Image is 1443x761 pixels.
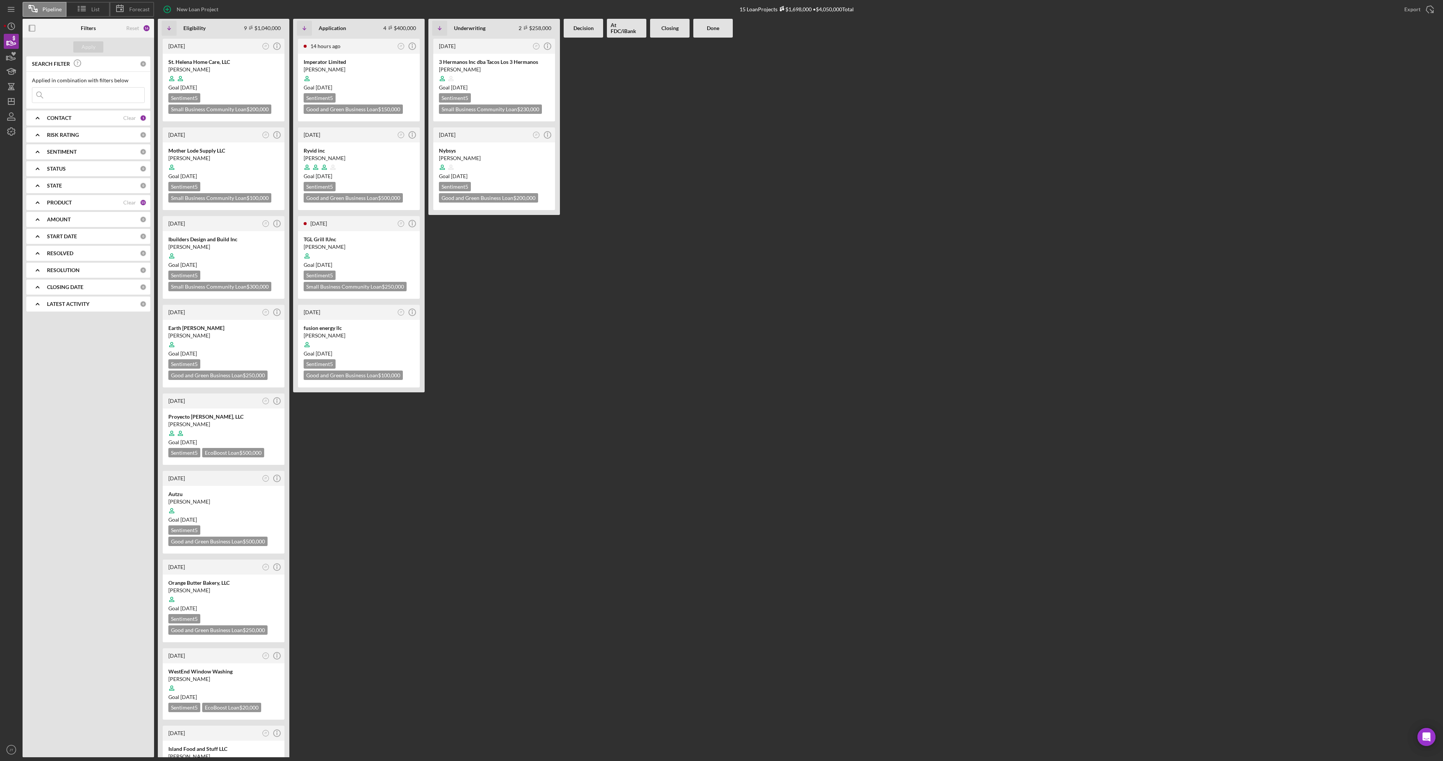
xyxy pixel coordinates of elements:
div: [PERSON_NAME] [304,332,414,339]
button: JT [531,130,542,140]
a: [DATE]JT3 Hermanos Inc dba Tacos Los 3 Hermanos[PERSON_NAME]Goal [DATE]Sentiment5Small Business C... [432,38,556,123]
div: 0 [140,301,147,307]
a: [DATE]JTWestEnd Window Washing[PERSON_NAME]Goal [DATE]Sentiment5EcoBoost Loan$20,000 [162,647,286,721]
time: 2025-08-20 22:00 [168,220,185,227]
button: JT [396,219,406,229]
div: Sentiment 5 [168,614,200,623]
span: Goal [439,173,467,179]
div: Applied in combination with filters below [32,77,145,83]
span: Goal [168,350,197,357]
span: Goal [304,84,332,91]
time: 09/07/2025 [316,84,332,91]
div: Proyecto [PERSON_NAME], LLC [168,413,279,421]
div: 0 [140,284,147,290]
div: Sentiment 5 [439,182,471,191]
a: [DATE]JTProyecto [PERSON_NAME], LLC[PERSON_NAME]Goal [DATE]Sentiment5EcoBoost Loan$500,000 [162,392,286,466]
time: 09/27/2025 [180,173,197,179]
span: Goal [304,173,332,179]
text: JT [264,654,267,657]
text: JT [264,222,267,225]
div: Ryvid inc [304,147,414,154]
time: 09/29/2025 [316,262,332,268]
div: 0 [140,267,147,274]
div: Reset [126,25,139,31]
div: Good and Green Business Loan $250,000 [168,371,268,380]
time: 2025-08-11 19:03 [439,132,455,138]
span: Goal [168,262,197,268]
div: 0 [140,182,147,189]
b: SENTIMENT [47,149,77,155]
span: Goal [168,84,197,91]
time: 2025-06-16 23:21 [168,730,185,736]
div: EcoBoost Loan $500,000 [202,448,264,457]
div: Orange Butter Bakery, LLC [168,579,279,587]
div: Small Business Community Loan $200,000 [168,104,271,114]
div: Mother Lode Supply LLC [168,147,279,154]
text: JT [264,732,267,734]
b: SEARCH FILTER [32,61,70,67]
div: Small Business Community Loan $230,000 [439,104,542,114]
div: $1,698,000 [777,6,812,12]
div: Sentiment 5 [168,448,200,457]
b: CLOSING DATE [47,284,83,290]
div: [PERSON_NAME] [439,66,549,73]
text: JT [399,311,402,313]
a: 14 hours agoJTImperator Limited[PERSON_NAME]Goal [DATE]Sentiment5Good and Green Business Loan$150... [297,38,421,123]
div: Small Business Community Loan $100,000 [168,193,271,203]
div: 0 [140,132,147,138]
button: JT [261,474,271,484]
b: At FDC/iBank [611,22,643,34]
div: 0 [140,148,147,155]
b: RISK RATING [47,132,79,138]
div: Small Business Community Loan $300,000 [168,282,271,291]
time: 10/04/2025 [316,173,332,179]
text: JT [399,133,402,136]
b: LATEST ACTIVITY [47,301,89,307]
a: [DATE]JTMother Lode Supply LLC[PERSON_NAME]Goal [DATE]Sentiment5Small Business Community Loan$100... [162,126,286,211]
button: JT [4,742,19,757]
div: Sentiment 5 [168,93,200,103]
time: 2025-08-13 17:06 [168,475,185,481]
button: JT [396,41,406,51]
div: [PERSON_NAME] [168,332,279,339]
span: Goal [439,84,467,91]
button: JT [396,130,406,140]
div: St. Helena Home Care, LLC [168,58,279,66]
div: Imperator Limited [304,58,414,66]
div: 0 [140,216,147,223]
span: Goal [168,439,197,445]
time: 2025-08-26 22:19 [168,43,185,49]
time: 09/01/2025 [180,439,197,445]
div: New Loan Project [177,2,218,17]
b: STATE [47,183,62,189]
div: [PERSON_NAME] [304,243,414,251]
time: 10/04/2025 [180,262,197,268]
text: JT [399,45,402,47]
button: JT [261,41,271,51]
text: JT [264,133,267,136]
span: Goal [168,605,197,611]
span: Goal [168,516,197,523]
div: Clear [123,200,136,206]
span: List [91,6,100,12]
div: Nybsys [439,147,549,154]
div: 2 $258,000 [519,25,551,31]
b: Done [707,25,719,31]
div: Sentiment 5 [304,182,336,191]
button: Export [1397,2,1439,17]
span: Goal [168,173,197,179]
div: 0 [140,233,147,240]
text: JT [264,45,267,47]
div: Good and Green Business Loan $250,000 [168,625,268,635]
div: 15 [140,199,147,206]
div: 0 [140,61,147,67]
time: 09/23/2025 [316,350,332,357]
div: 0 [140,250,147,257]
div: [PERSON_NAME] [168,753,279,760]
time: 09/18/2025 [180,605,197,611]
span: Goal [168,694,197,700]
div: [PERSON_NAME] [168,587,279,594]
div: Good and Green Business Loan $200,000 [439,193,538,203]
time: 09/27/2025 [180,516,197,523]
button: JT [261,130,271,140]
